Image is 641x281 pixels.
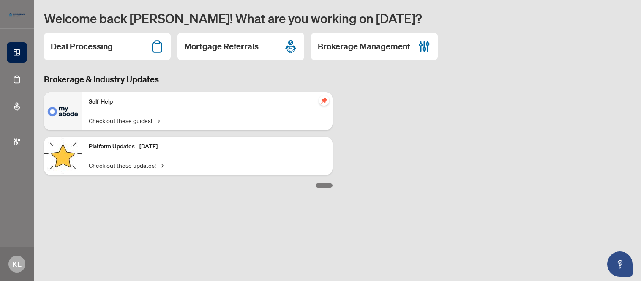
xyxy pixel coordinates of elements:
[44,10,631,26] h1: Welcome back [PERSON_NAME]! What are you working on [DATE]?
[44,137,82,175] img: Platform Updates - September 16, 2025
[89,97,326,106] p: Self-Help
[12,258,22,270] span: KL
[89,116,160,125] a: Check out these guides!→
[155,116,160,125] span: →
[7,11,27,19] img: logo
[89,161,164,170] a: Check out these updates!→
[184,41,259,52] h2: Mortgage Referrals
[51,41,113,52] h2: Deal Processing
[89,142,326,151] p: Platform Updates - [DATE]
[44,74,333,85] h3: Brokerage & Industry Updates
[44,92,82,130] img: Self-Help
[607,251,633,277] button: Open asap
[319,95,329,106] span: pushpin
[159,161,164,170] span: →
[318,41,410,52] h2: Brokerage Management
